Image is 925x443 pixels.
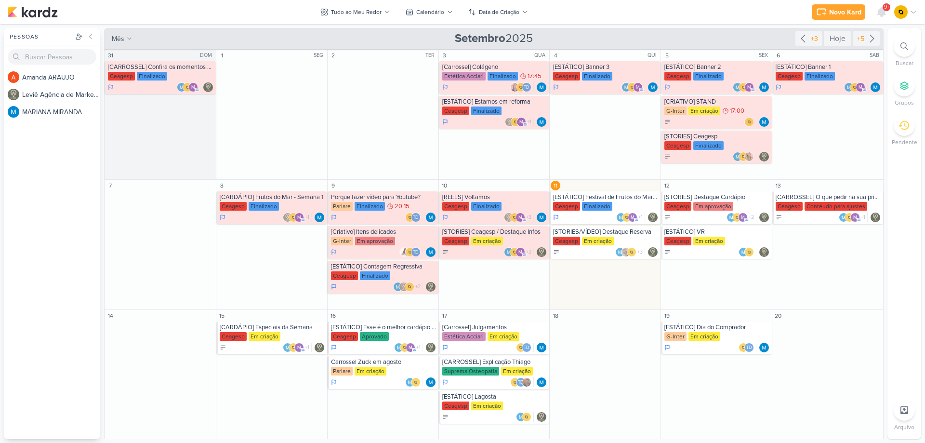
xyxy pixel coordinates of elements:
p: m [518,250,522,255]
div: mlegnaioli@gmail.com [515,247,525,257]
div: G-Inter [664,107,687,115]
img: Amannda Primo [399,247,409,257]
img: Leviê Agência de Marketing Digital [203,82,213,92]
strong: Setembro [455,31,505,45]
div: Colaboradores: IDBOX - Agência de Design [744,117,756,127]
div: Ceagesp [442,202,469,211]
div: 9 [329,181,338,190]
div: Responsável: Leviê Agência de Marketing Digital [426,343,436,352]
div: A Fazer [664,214,671,221]
div: Colaboradores: Leviê Agência de Marketing Digital, IDBOX - Agência de Design, mlegnaioli@gmail.co... [505,117,534,127]
div: Thais de carvalho [522,343,531,352]
img: MARIANA MIRANDA [537,343,546,352]
span: 20:15 [395,203,410,210]
img: MARIANA MIRANDA [426,247,436,257]
img: IDBOX - Agência de Design [183,82,192,92]
div: Colaboradores: MARIANA MIRANDA, IDBOX - Agência de Design, mlegnaioli@gmail.com, Yasmin Yumi, Tha... [504,247,534,257]
div: Colaboradores: MARIANA MIRANDA, Sarah Violante, IDBOX - Agência de Design, mlegnaioli@gmail.com, ... [615,247,645,257]
img: Leviê Agência de Marketing Digital [537,247,546,257]
div: Em criação [488,332,519,341]
div: mlegnaioli@gmail.com [294,343,304,352]
div: Colaboradores: Leviê Agência de Marketing Digital, IDBOX - Agência de Design, mlegnaioli@gmail.co... [283,213,312,222]
div: mlegnaioli@gmail.com [515,213,525,222]
div: Finalizado [693,141,724,150]
span: 17:00 [730,107,744,114]
img: IDBOX - Agência de Design [744,247,754,257]
div: [CARROSSEL] Confira os momentos especiais do nosso Festival de Sopas [108,63,214,71]
div: mlegnaioli@gmail.com [294,213,304,222]
img: IDBOX - Agência de Design [511,117,520,127]
img: MARIANA MIRANDA [739,247,748,257]
p: Pendente [892,138,917,147]
div: mlegnaioli@gmail.com [406,343,415,352]
div: [Carrossel] Julgamentos [442,323,548,331]
div: 12 [662,181,672,190]
div: mlegnaioli@gmail.com [738,213,748,222]
div: Responsável: Leviê Agência de Marketing Digital [759,213,769,222]
div: Responsável: MARIANA MIRANDA [759,82,769,92]
div: QUI [647,52,660,59]
img: IDBOX - Agência de Design [732,213,742,222]
img: MARIANA MIRANDA [616,213,626,222]
span: +2 [748,214,754,221]
div: Ceagesp [108,72,135,81]
div: Finalizado [582,202,612,211]
div: Colaboradores: MARIANA MIRANDA, IDBOX - Agência de Design, mlegnaioli@gmail.com, Thais de carvalho [283,343,312,352]
img: IDBOX - Agência de Design [739,343,748,352]
div: Em Andamento [442,214,448,221]
div: Finalizado [471,202,502,211]
div: 19 [662,311,672,321]
div: 16 [329,311,338,321]
div: A m a n d a A R A U J O [22,72,100,82]
div: Em Andamento [442,83,448,91]
img: IDBOX - Agência de Design [627,247,636,257]
div: Colaboradores: Tatiane Acciari, IDBOX - Agência de Design, Thais de carvalho [510,82,534,92]
div: QUA [534,52,548,59]
div: [CARDÁPIO] Frutos do Mar - Semana 1 [220,193,325,201]
div: Ceagesp [553,237,580,245]
div: Em Andamento [108,83,114,91]
img: Leviê Agência de Marketing Digital [759,213,769,222]
img: MARIANA MIRANDA [621,82,631,92]
div: Responsável: MARIANA MIRANDA [648,82,658,92]
div: [CARROSSEL] O que pedir na sua primeira visita ao Festivais Ceagesp [776,193,881,201]
div: Ceagesp [442,237,469,245]
div: Contéudo para ajustes [805,202,867,211]
div: Responsável: Leviê Agência de Marketing Digital [871,213,880,222]
div: [ESTÁTICO] Dia do Comprador [664,323,770,331]
span: +1 [304,214,309,221]
img: Leviê Agência de Marketing Digital [8,89,19,100]
div: Responsável: MARIANA MIRANDA [759,343,769,352]
img: Leviê Agência de Marketing Digital [283,213,292,222]
div: Aprovado [360,332,389,341]
div: +5 [855,34,866,44]
img: IDBOX - Agência de Design [289,343,298,352]
div: Colaboradores: IDBOX - Agência de Design, Thais de carvalho [739,343,756,352]
span: +1 [526,118,531,126]
div: Ceagesp [664,202,691,211]
div: Colaboradores: MARIANA MIRANDA, IDBOX - Agência de Design, mlegnaioli@gmail.com, Thais de carvalho [616,213,645,222]
div: Em aprovação [693,202,733,211]
div: Em criação [688,107,720,115]
span: +2 [414,283,421,291]
div: Responsável: MARIANA MIRANDA [426,247,436,257]
div: Responsável: Leviê Agência de Marketing Digital [648,247,658,257]
div: Responsável: MARIANA MIRANDA [537,82,546,92]
p: m [747,85,751,90]
div: SEG [314,52,326,59]
img: IDBOX - Agência de Design [894,5,908,19]
div: M A R I A N A M I R A N D A [22,107,100,117]
div: Em criação [471,237,503,245]
div: Pessoas [8,32,73,41]
img: IDBOX - Agência de Design [516,343,526,352]
div: Finalizado [355,202,385,211]
div: 4 [551,51,560,60]
img: MARIANA MIRANDA [537,117,546,127]
div: Em Andamento [331,214,337,221]
div: [ESTÁTICO] VR [664,228,770,236]
div: mlegnaioli@gmail.com [850,213,860,222]
div: Responsável: MARIANA MIRANDA [759,117,769,127]
img: MARIANA MIRANDA [733,82,742,92]
img: IDBOX - Agência de Design [510,247,519,257]
img: MARIANA MIRANDA [394,343,404,352]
